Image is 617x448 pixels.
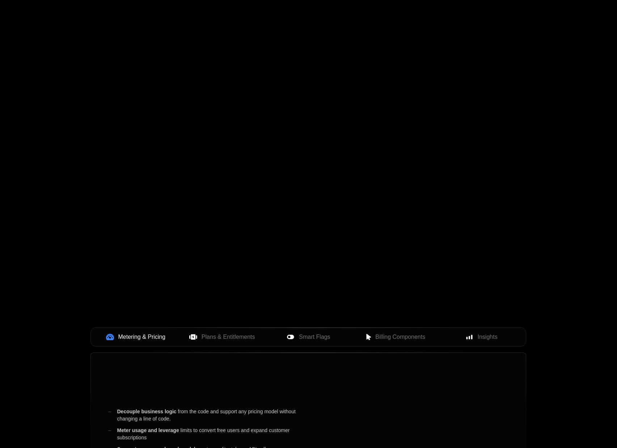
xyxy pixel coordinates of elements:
[375,333,425,341] span: Billing Components
[478,333,498,341] span: Insights
[117,409,176,414] span: Decouple business logic
[352,329,438,345] button: Billing Components
[265,329,352,345] button: Smart Flags
[202,333,255,341] span: Plans & Entitlements
[118,333,166,341] span: Metering & Pricing
[179,329,265,345] button: Plans & Entitlements
[92,329,179,345] button: Metering & Pricing
[108,408,314,422] div: from the code and support any pricing model without changing a line of code.
[108,427,314,441] div: limits to convert free users and expand customer subscriptions
[117,427,179,433] span: Meter usage and leverage
[438,329,525,345] button: Insights
[299,333,330,341] span: Smart Flags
